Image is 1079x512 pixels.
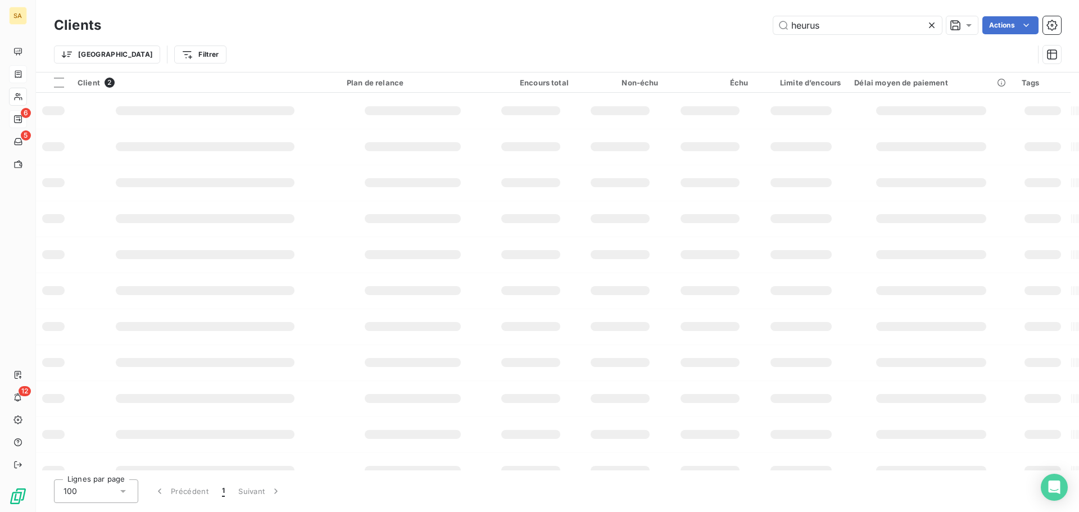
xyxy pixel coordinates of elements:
div: Non-échu [582,78,659,87]
div: Limite d’encours [761,78,841,87]
div: Plan de relance [347,78,479,87]
button: 1 [215,479,232,503]
button: Précédent [147,479,215,503]
div: Encours total [492,78,569,87]
button: Filtrer [174,46,226,64]
span: Client [78,78,100,87]
span: 6 [21,108,31,118]
img: Logo LeanPay [9,487,27,505]
div: Open Intercom Messenger [1041,474,1068,501]
button: [GEOGRAPHIC_DATA] [54,46,160,64]
span: 12 [19,386,31,396]
div: Tags [1022,78,1064,87]
span: 100 [64,486,77,497]
div: Échu [672,78,749,87]
h3: Clients [54,15,101,35]
span: 5 [21,130,31,141]
button: Actions [982,16,1039,34]
input: Rechercher [773,16,942,34]
span: 2 [105,78,115,88]
button: Suivant [232,479,288,503]
span: 1 [222,486,225,497]
div: Délai moyen de paiement [854,78,1008,87]
div: SA [9,7,27,25]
